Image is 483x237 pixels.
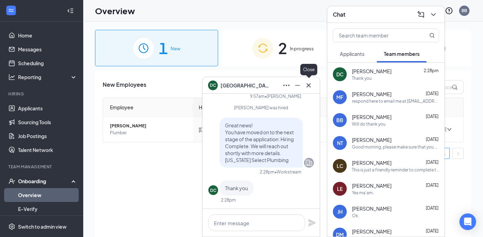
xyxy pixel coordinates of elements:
svg: Analysis [8,74,15,81]
span: [PERSON_NAME] [352,182,391,189]
div: Switch to admin view [18,223,67,230]
span: New [171,45,180,52]
div: LE [337,185,343,192]
span: New Employees [103,80,146,94]
span: 2 [278,36,287,60]
span: [PERSON_NAME] [352,205,391,212]
span: [DATE] [426,228,439,234]
svg: Cross [304,81,313,90]
div: Team Management [8,164,76,170]
div: Hiring [8,91,76,97]
span: [DATE] [426,183,439,188]
span: [DATE] [426,160,439,165]
span: In progress [290,45,314,52]
div: Open Intercom Messenger [459,213,476,230]
button: Ellipses [281,80,292,91]
a: Talent Network [18,143,77,157]
span: Team members [384,51,420,57]
svg: WorkstreamLogo [8,7,15,14]
span: Hired date [199,103,283,111]
a: Sourcing Tools [18,115,77,129]
svg: ChevronDown [429,10,438,19]
span: [PERSON_NAME] [110,122,188,129]
li: Next Page [452,148,464,159]
span: [DATE] [426,137,439,142]
div: [PERSON_NAME] was hired [208,105,314,111]
div: Close [300,64,317,75]
span: [DATE] [426,114,439,119]
button: ComposeMessage [415,9,426,20]
span: [PERSON_NAME] [352,136,391,143]
div: DC [336,71,344,78]
div: LC [337,162,343,169]
span: 2:28pm [424,68,439,73]
span: • Workstream [275,169,301,175]
a: Job Postings [18,129,77,143]
div: JH [337,208,343,215]
h3: Chat [333,11,345,18]
span: [PERSON_NAME] [352,91,391,98]
a: Messages [18,42,77,56]
div: Yes ma'am. [352,190,374,196]
svg: Company [305,159,313,167]
span: [GEOGRAPHIC_DATA] [PERSON_NAME] [221,82,269,89]
div: Reporting [18,74,78,81]
span: Plumber [110,129,188,136]
span: [PERSON_NAME] [352,113,391,120]
h1: Overview [95,5,135,17]
div: respond here to email me at [EMAIL_ADDRESS][DOMAIN_NAME]. [352,98,439,104]
a: Scheduling [18,56,77,70]
div: MF [336,94,343,101]
div: BB [336,117,343,124]
span: Great news! You have moved on to the next stage of the application: Hiring Complete. We will reac... [225,122,294,163]
span: Applicants [340,51,364,57]
div: BB [462,8,467,14]
button: Cross [303,80,314,91]
div: Ok. [352,213,359,219]
th: Employee [103,98,193,117]
span: [PERSON_NAME] [352,159,391,166]
span: [PERSON_NAME] [352,228,391,235]
div: Good morning, please make sure that you get the 401(K) form completed no later than [DATE]. [352,144,439,150]
button: Minimize [292,80,303,91]
button: right [452,148,464,159]
svg: Plane [308,219,316,227]
div: 2:28pm [221,197,236,203]
span: Thank you [225,185,248,191]
span: down [447,127,452,132]
span: [DATE] [426,205,439,211]
svg: Settings [8,223,15,230]
a: Home [18,28,77,42]
div: Onboarding [18,178,71,185]
div: NT [337,139,343,146]
div: Will do thank you [352,121,386,127]
div: DC [210,187,216,193]
div: [DATE] [199,126,288,133]
svg: Collapse [67,7,74,14]
input: Search team member [333,29,415,42]
a: Applicants [18,101,77,115]
svg: UserCheck [8,178,15,185]
span: right [456,152,460,156]
svg: QuestionInfo [445,7,453,15]
svg: Ellipses [282,81,291,90]
svg: ComposeMessage [417,10,425,19]
span: [PERSON_NAME] [352,68,391,75]
span: • [PERSON_NAME] [265,93,301,99]
div: Thank you [352,75,372,81]
div: 2:28pm [260,169,275,175]
span: 1 [159,36,168,60]
div: 9:57am [250,93,265,99]
span: [DATE] [426,91,439,96]
a: E-Verify [18,202,77,216]
button: ChevronDown [428,9,439,20]
svg: MagnifyingGlass [429,33,435,38]
a: Overview [18,188,77,202]
div: This is just a friendly reminder to complete the Health Benefit forms before [DATE]. Thank you! [352,167,439,173]
svg: Minimize [293,81,302,90]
